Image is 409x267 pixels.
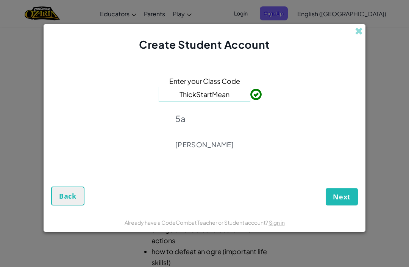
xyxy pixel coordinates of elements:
button: Next [326,188,358,205]
span: Back [59,191,76,201]
span: Next [333,192,351,201]
span: Enter your Class Code [169,76,240,86]
span: Already have a CodeCombat Teacher or Student account? [125,219,269,226]
p: 5a [175,113,234,124]
a: Sign in [269,219,285,226]
span: Create Student Account [139,38,270,51]
p: [PERSON_NAME] [175,140,234,149]
button: Back [51,187,84,205]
